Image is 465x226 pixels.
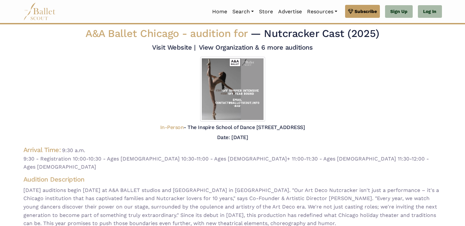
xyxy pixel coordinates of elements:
a: Visit Website | [152,43,195,51]
span: A&A Ballet Chicago - [85,27,251,40]
h5: - The Inspire School of Dance [STREET_ADDRESS] [160,124,305,131]
h4: Audition Description [23,175,442,184]
img: gem.svg [348,8,353,15]
h5: Date: [DATE] [217,134,248,140]
a: Sign Up [385,5,413,18]
span: audition for [190,27,247,40]
span: Subscribe [355,8,377,15]
a: Subscribe [345,5,380,18]
span: — Nutcracker Cast (2025) [251,27,379,40]
span: 9:30 - Registration 10:00-10:30 - Ages [DEMOGRAPHIC_DATA] 10:30-11:00 - Ages [DEMOGRAPHIC_DATA]+ ... [23,155,442,171]
h4: Arrival Time: [23,146,61,154]
a: Home [210,5,230,18]
span: 9:30 a.m. [62,147,85,153]
img: Logo [200,57,265,122]
span: In-Person [160,124,184,130]
a: Advertise [276,5,304,18]
a: Log In [418,5,442,18]
a: View Organization & 6 more auditions [199,43,313,51]
a: Resources [304,5,340,18]
a: Search [230,5,256,18]
a: Store [256,5,276,18]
